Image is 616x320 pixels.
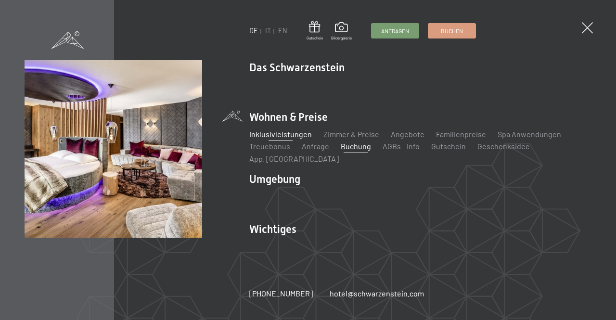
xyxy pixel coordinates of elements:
a: Angebote [391,129,424,139]
span: Bildergalerie [331,36,352,41]
a: Gutschein [431,141,466,151]
a: EN [278,26,287,35]
a: IT [265,26,271,35]
a: AGBs - Info [383,141,420,151]
a: App. [GEOGRAPHIC_DATA] [249,154,339,163]
a: [PHONE_NUMBER] [249,288,313,299]
a: Geschenksidee [477,141,530,151]
a: Familienpreise [436,129,486,139]
a: DE [249,26,258,35]
a: Spa Anwendungen [498,129,561,139]
a: Buchen [428,24,475,38]
span: [PHONE_NUMBER] [249,289,313,298]
a: Zimmer & Preise [323,129,379,139]
a: Bildergalerie [331,22,352,40]
span: Anfragen [381,27,409,35]
a: Gutschein [307,21,323,41]
a: Anfrage [302,141,329,151]
span: Gutschein [307,36,323,41]
a: Inklusivleistungen [249,129,312,139]
a: Treuebonus [249,141,290,151]
a: hotel@schwarzenstein.com [330,288,424,299]
a: Anfragen [372,24,419,38]
span: Buchen [441,27,463,35]
a: Buchung [341,141,371,151]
